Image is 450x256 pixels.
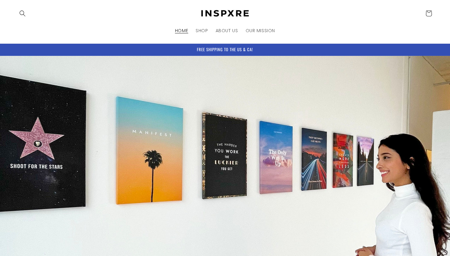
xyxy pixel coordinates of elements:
[16,7,29,20] summary: Search
[195,6,256,21] a: INSPXRE
[171,24,192,37] a: HOME
[212,24,242,37] a: ABOUT US
[192,24,212,37] a: SHOP
[16,44,434,56] div: Announcement
[197,9,253,18] img: INSPXRE
[216,28,238,33] span: ABOUT US
[197,46,253,52] span: FREE SHIPPING TO THE US & CA!
[175,28,188,33] span: HOME
[196,28,208,33] span: SHOP
[242,24,279,37] a: OUR MISSION
[246,28,275,33] span: OUR MISSION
